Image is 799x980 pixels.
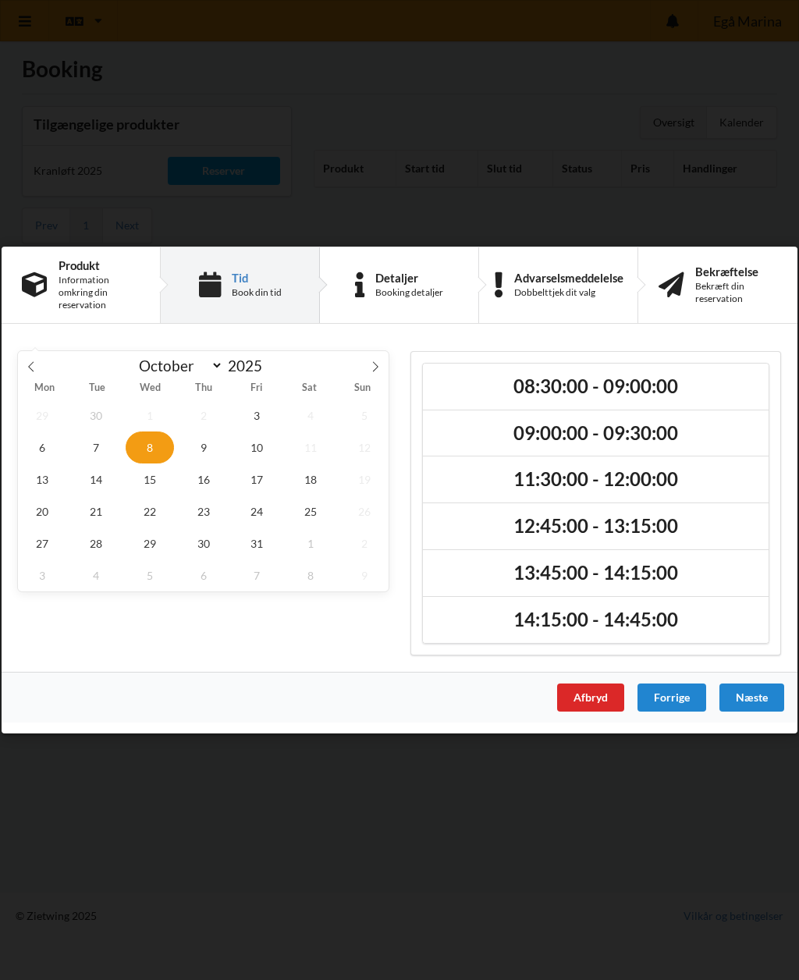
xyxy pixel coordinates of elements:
[179,527,228,559] span: October 30, 2025
[286,495,335,527] span: October 25, 2025
[18,463,66,495] span: October 13, 2025
[695,280,777,305] div: Bekræft din reservation
[18,399,66,431] span: September 29, 2025
[514,272,623,284] div: Advarselsmeddelelse
[18,559,66,591] span: November 3, 2025
[18,527,66,559] span: October 27, 2025
[340,463,389,495] span: October 19, 2025
[233,495,282,527] span: October 24, 2025
[179,399,228,431] span: October 2, 2025
[434,561,758,585] h2: 13:45:00 - 14:15:00
[72,463,120,495] span: October 14, 2025
[72,495,120,527] span: October 21, 2025
[232,286,282,299] div: Book din tid
[340,495,389,527] span: October 26, 2025
[177,383,230,393] span: Thu
[126,463,174,495] span: October 15, 2025
[286,527,335,559] span: November 1, 2025
[223,357,275,375] input: Year
[59,274,140,311] div: Information omkring din reservation
[286,399,335,431] span: October 4, 2025
[434,375,758,399] h2: 08:30:00 - 09:00:00
[557,684,624,712] div: Afbryd
[286,431,335,463] span: October 11, 2025
[233,463,282,495] span: October 17, 2025
[434,608,758,632] h2: 14:15:00 - 14:45:00
[126,495,174,527] span: October 22, 2025
[232,272,282,284] div: Tid
[124,383,177,393] span: Wed
[179,495,228,527] span: October 23, 2025
[434,467,758,492] h2: 11:30:00 - 12:00:00
[229,383,282,393] span: Fri
[434,514,758,538] h2: 12:45:00 - 13:15:00
[18,383,71,393] span: Mon
[179,559,228,591] span: November 6, 2025
[336,383,389,393] span: Sun
[126,399,174,431] span: October 1, 2025
[340,527,389,559] span: November 2, 2025
[434,421,758,446] h2: 09:00:00 - 09:30:00
[233,559,282,591] span: November 7, 2025
[340,559,389,591] span: November 9, 2025
[71,383,124,393] span: Tue
[72,527,120,559] span: October 28, 2025
[18,431,66,463] span: October 6, 2025
[286,559,335,591] span: November 8, 2025
[233,527,282,559] span: October 31, 2025
[375,286,443,299] div: Booking detaljer
[59,259,140,272] div: Produkt
[18,495,66,527] span: October 20, 2025
[126,559,174,591] span: November 5, 2025
[695,265,777,278] div: Bekræftelse
[233,399,282,431] span: October 3, 2025
[340,399,389,431] span: October 5, 2025
[126,431,174,463] span: October 8, 2025
[514,286,623,299] div: Dobbelttjek dit valg
[132,356,224,375] select: Month
[179,463,228,495] span: October 16, 2025
[233,431,282,463] span: October 10, 2025
[72,399,120,431] span: September 30, 2025
[719,684,784,712] div: Næste
[72,559,120,591] span: November 4, 2025
[282,383,336,393] span: Sat
[179,431,228,463] span: October 9, 2025
[72,431,120,463] span: October 7, 2025
[286,463,335,495] span: October 18, 2025
[375,272,443,284] div: Detaljer
[126,527,174,559] span: October 29, 2025
[340,431,389,463] span: October 12, 2025
[637,684,706,712] div: Forrige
